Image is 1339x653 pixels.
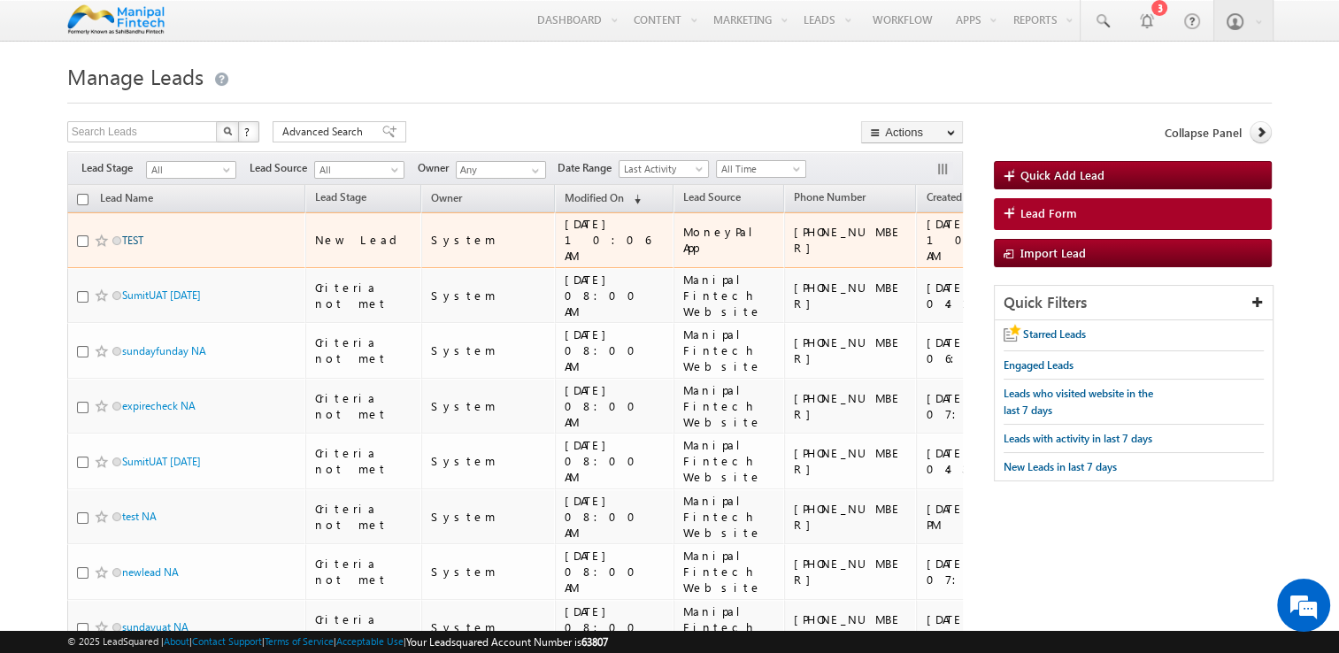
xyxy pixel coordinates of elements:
div: System [431,564,547,580]
span: Date Range [558,160,619,176]
a: Terms of Service [265,635,334,647]
div: [DATE] 04:30 PM [926,445,1038,477]
a: Acceptable Use [336,635,404,647]
a: expirecheck NA [122,399,196,412]
div: [DATE] 10:06 AM [565,216,666,264]
div: System [431,509,547,525]
span: © 2025 LeadSquared | | | | | [67,634,608,650]
div: System [431,453,547,469]
div: [DATE] 04:19 PM [926,280,1038,311]
a: newlead NA [122,565,179,579]
div: [PHONE_NUMBER] [794,390,909,422]
div: [DATE] 08:00 AM [565,382,666,430]
a: Lead Source [674,188,750,211]
input: Check all records [77,194,88,205]
div: Manipal Fintech Website [683,437,776,485]
span: Lead Stage [315,190,366,204]
span: Created On [926,190,978,204]
div: [DATE] 08:00 AM [565,548,666,595]
div: [DATE] 04:35 PM [926,501,1038,533]
div: [DATE] 08:00 AM [565,603,666,651]
span: Quick Add Lead [1020,167,1104,182]
div: Manipal Fintech Website [683,548,776,595]
div: [PHONE_NUMBER] [794,224,909,256]
div: New Lead [315,232,413,248]
span: 63807 [581,635,608,649]
div: [DATE] 10:06 AM [926,216,1038,264]
span: Modified On [565,191,624,204]
a: All [314,161,404,179]
div: Criteria not met [315,611,413,643]
span: Leads who visited website in the last 7 days [1004,387,1153,417]
img: Search [223,127,232,135]
a: All [146,161,236,179]
div: [PHONE_NUMBER] [794,280,909,311]
a: Lead Stage [306,188,375,211]
span: All [147,162,231,178]
div: Manipal Fintech Website [683,272,776,319]
div: [DATE] 06:12 PM [926,334,1038,366]
span: All Time [717,161,801,177]
div: MoneyPal App [683,224,776,256]
div: [PHONE_NUMBER] [794,334,909,366]
div: Criteria not met [315,280,413,311]
span: Phone Number [794,190,866,204]
a: Last Activity [619,160,709,178]
a: SumitUAT [DATE] [122,288,201,302]
div: [DATE] 08:00 AM [565,272,666,319]
a: Show All Items [522,162,544,180]
div: Manipal Fintech Website [683,603,776,651]
span: Your Leadsquared Account Number is [406,635,608,649]
div: Minimize live chat window [290,9,333,51]
a: sundayfunday NA [122,344,206,357]
div: Criteria not met [315,556,413,588]
div: System [431,232,547,248]
span: Starred Leads [1023,327,1086,341]
em: Start Chat [241,513,321,537]
span: Lead Source [250,160,314,176]
a: Contact Support [192,635,262,647]
span: New Leads in last 7 days [1004,460,1117,473]
span: Last Activity [619,161,704,177]
div: Quick Filters [995,286,1273,320]
a: SumitUAT [DATE] [122,455,201,468]
a: Lead Name [91,188,162,211]
span: Collapse Panel [1164,125,1241,141]
span: Import Lead [1020,245,1086,260]
div: [DATE] 08:00 AM [565,437,666,485]
a: test NA [122,510,157,523]
a: About [164,635,189,647]
div: [DATE] 08:00 AM [565,493,666,541]
span: Lead Source [683,190,741,204]
div: Manipal Fintech Website [683,326,776,374]
div: [PHONE_NUMBER] [794,556,909,588]
div: System [431,398,547,414]
a: All Time [716,160,806,178]
div: [PHONE_NUMBER] [794,611,909,643]
a: sundayuat NA [122,620,189,634]
img: Custom Logo [67,4,165,35]
input: Type to Search [456,161,546,179]
div: [DATE] 04:24 PM [926,611,1038,643]
div: System [431,619,547,635]
a: Lead Form [994,198,1272,230]
span: Leads with activity in last 7 days [1004,432,1152,445]
img: d_60004797649_company_0_60004797649 [30,93,74,116]
div: System [431,288,547,303]
div: [DATE] 07:03 PM [926,556,1038,588]
a: Phone Number [785,188,874,211]
span: Lead Stage [81,160,146,176]
div: System [431,342,547,358]
div: Chat with us now [92,93,297,116]
div: Criteria not met [315,501,413,533]
div: Manipal Fintech Website [683,493,776,541]
span: Engaged Leads [1004,358,1074,372]
span: Lead Form [1020,205,1077,221]
span: Advanced Search [282,124,368,140]
span: ? [244,124,252,139]
button: Actions [861,121,963,143]
div: [DATE] 08:00 AM [565,326,666,374]
div: [PHONE_NUMBER] [794,445,909,477]
div: Manipal Fintech Website [683,382,776,430]
div: Criteria not met [315,334,413,366]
